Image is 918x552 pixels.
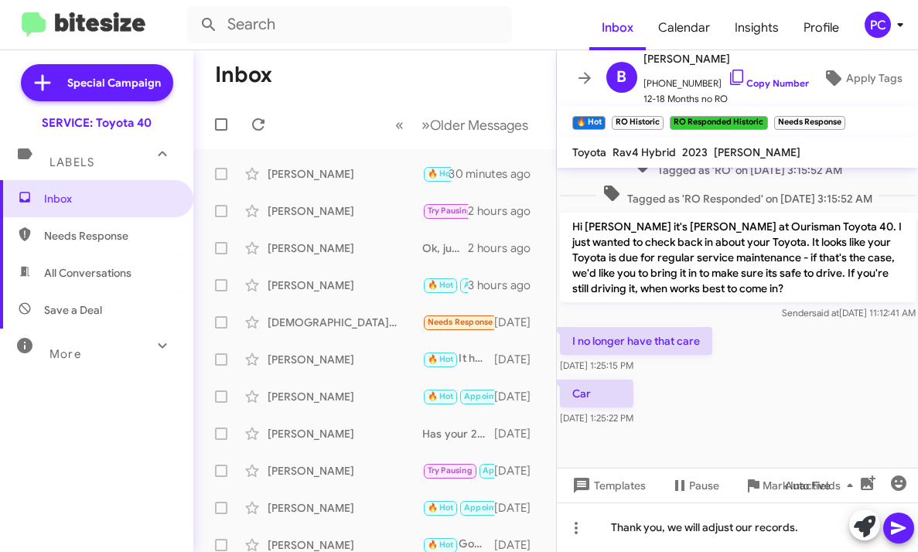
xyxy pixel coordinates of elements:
p: Hi [PERSON_NAME] it's [PERSON_NAME] at Ourisman Toyota 40. I just wanted to check back in about y... [560,213,916,302]
button: PC [851,12,901,38]
button: Apply Tags [809,64,915,92]
span: 12-18 Months no RO [643,91,809,107]
div: SERVICE: Toyota 40 [42,115,152,131]
button: Mark Inactive [732,472,843,499]
div: Ok, just let us know when there is a convenient day and time for you. [422,202,468,220]
span: [PERSON_NAME] [714,145,800,159]
small: Needs Response [774,116,845,130]
span: » [421,115,430,135]
div: [PERSON_NAME] [268,278,422,293]
button: Pause [658,472,732,499]
a: Insights [722,5,791,50]
span: Appointment Set [464,503,532,513]
a: Copy Number [728,77,809,89]
div: [DATE] [494,389,544,404]
input: Search [187,6,512,43]
span: Save a Deal [44,302,102,318]
div: Thank you [422,387,494,405]
span: [PERSON_NAME] [643,49,809,68]
span: Inbox [44,191,176,206]
span: Try Pausing [428,206,473,216]
span: [DATE] 1:25:22 PM [560,412,633,424]
div: Thank you, we will adjust our records. [422,276,468,294]
span: « [395,115,404,135]
div: Ok [422,462,494,479]
span: Appointment Set [483,465,551,475]
span: 🔥 Hot [428,169,454,179]
div: 2 hours ago [468,240,543,256]
h1: Inbox [215,63,272,87]
span: Toyota [572,145,606,159]
a: Special Campaign [21,64,173,101]
span: Special Campaign [67,75,161,90]
p: I no longer have that care [560,327,712,355]
span: Templates [569,472,646,499]
div: It has been more than 6 months since your last visit, which is recommended by [PERSON_NAME]. [422,350,494,368]
div: [PERSON_NAME] [268,426,422,441]
span: Tagged as 'RO Responded' on [DATE] 3:15:52 AM [596,184,879,206]
span: Pause [689,472,719,499]
div: [PERSON_NAME] [268,240,422,256]
button: Previous [386,109,413,141]
a: Calendar [646,5,722,50]
nav: Page navigation example [387,109,537,141]
span: Needs Response [44,228,176,244]
span: [PHONE_NUMBER] [643,68,809,91]
span: Older Messages [430,117,528,134]
div: [PERSON_NAME] [268,463,422,479]
div: [PERSON_NAME] [268,500,422,516]
span: 2023 [682,145,708,159]
span: Needs Response [428,317,493,327]
div: [DATE] [494,352,544,367]
div: PC [865,12,891,38]
span: Sender [DATE] 11:12:41 AM [781,307,915,319]
div: [PERSON_NAME] [268,166,422,182]
span: Appointment Set [464,391,532,401]
span: Apply Tags [846,64,903,92]
small: 🔥 Hot [572,116,606,130]
div: Ok, just let us know if we can help with anything. Have a nice day! [422,240,468,256]
span: Appointment Set [464,280,532,290]
a: Inbox [589,5,646,50]
button: Templates [557,472,658,499]
div: 3 hours ago [468,278,543,293]
div: Has your 2021 Highlander ever been here before, I don't see it under your name or number? [422,426,494,441]
div: 30 minutes ago [451,166,544,182]
small: RO Responded Historic [670,116,767,130]
span: 🔥 Hot [428,280,454,290]
a: Profile [791,5,851,50]
span: 🔥 Hot [428,503,454,513]
span: Try Pausing [428,465,473,475]
span: Labels [49,155,94,169]
div: [DATE] [494,463,544,479]
div: [DATE] [494,500,544,516]
div: [PERSON_NAME] [268,389,422,404]
small: RO Historic [612,116,664,130]
div: 2 hours ago [468,203,543,219]
span: More [49,347,81,361]
div: [PERSON_NAME] [268,352,422,367]
span: Rav4 Hybrid [613,145,676,159]
span: [DATE] 1:25:15 PM [560,359,633,371]
span: B [616,65,626,90]
span: said at [811,307,838,319]
button: Next [412,109,537,141]
div: [DATE] [494,426,544,441]
span: Auto Fields [785,472,859,499]
span: 🔥 Hot [428,354,454,364]
div: [PERSON_NAME] [268,203,422,219]
div: [DATE] [494,315,544,330]
div: Great, we look forward to seeing you [DATE][DATE] 9:40 [422,499,494,516]
span: 🔥 Hot [428,391,454,401]
span: 🔥 Hot [428,540,454,550]
div: I haven't heard anything - does that mean I do not need any service? [422,313,494,331]
button: Auto Fields [773,472,872,499]
p: Car [560,380,633,407]
span: All Conversations [44,265,131,281]
div: Car [422,165,451,182]
div: [DEMOGRAPHIC_DATA][PERSON_NAME] [268,315,422,330]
